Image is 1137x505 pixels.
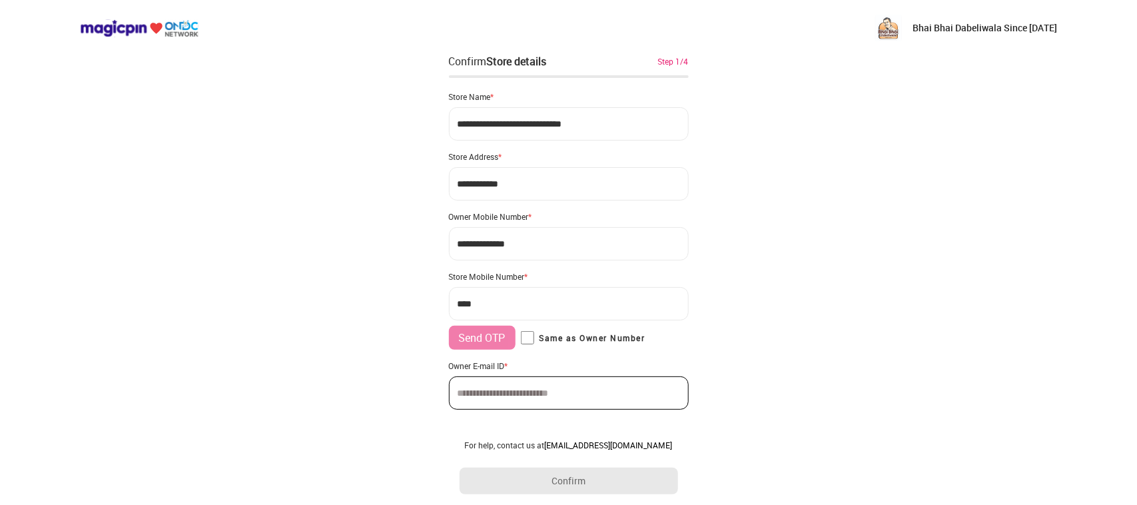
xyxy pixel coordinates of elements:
[449,91,689,102] div: Store Name
[449,53,547,69] div: Confirm
[460,440,678,450] div: For help, contact us at
[460,468,678,494] button: Confirm
[449,326,516,350] button: Send OTP
[545,440,673,450] a: [EMAIL_ADDRESS][DOMAIN_NAME]
[521,331,534,344] input: Same as Owner Number
[875,15,902,41] img: x19eUPUi1dM_yWTVYV-_sFRQSCbCXb5LUR6s_0PJPOlbtRV9_KHf8HaEzaC9eV9BxQSvBYbdUhnFYctBPCEw3pNy8F9trYent...
[80,19,198,37] img: ondc-logo-new-small.8a59708e.svg
[521,331,645,344] label: Same as Owner Number
[913,21,1057,35] p: Bhai Bhai Dabeliwala Since [DATE]
[449,360,689,371] div: Owner E-mail ID
[449,271,689,282] div: Store Mobile Number
[449,211,689,222] div: Owner Mobile Number
[487,54,547,69] div: Store details
[658,55,689,67] div: Step 1/4
[449,151,689,162] div: Store Address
